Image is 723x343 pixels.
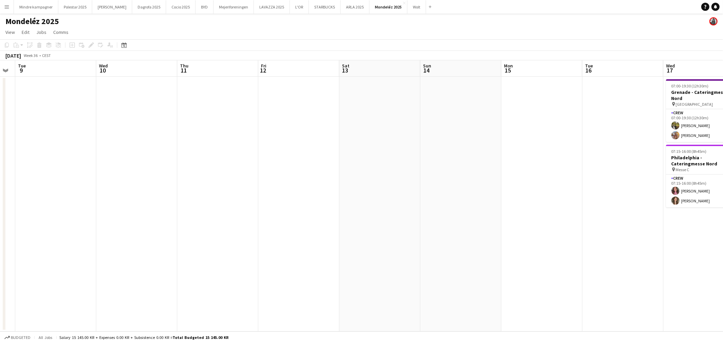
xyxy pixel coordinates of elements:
[290,0,309,14] button: L'OR
[3,334,32,341] button: Budgeted
[166,0,196,14] button: Cocio 2025
[5,16,59,26] h1: Mondeléz 2025
[254,0,290,14] button: LAVAZZA 2025
[22,53,39,58] span: Week 36
[3,28,18,37] a: View
[214,0,254,14] button: Mejeriforeningen
[14,0,58,14] button: Mindre kampagner
[341,0,369,14] button: ARLA 2025
[53,29,68,35] span: Comms
[132,0,166,14] button: Dagrofa 2025
[196,0,214,14] button: BYD
[173,335,228,340] span: Total Budgeted 15 145.00 KR
[5,52,21,59] div: [DATE]
[42,53,51,58] div: CEST
[34,28,49,37] a: Jobs
[36,29,46,35] span: Jobs
[5,29,15,35] span: View
[309,0,341,14] button: STARBUCKS
[58,0,92,14] button: Polestar 2025
[92,0,132,14] button: [PERSON_NAME]
[709,17,718,25] app-user-avatar: Mia Tidemann
[22,29,29,35] span: Edit
[369,0,407,14] button: Mondeléz 2025
[59,335,228,340] div: Salary 15 145.00 KR + Expenses 0.00 KR + Subsistence 0.00 KR =
[19,28,32,37] a: Edit
[51,28,71,37] a: Comms
[37,335,54,340] span: All jobs
[11,335,31,340] span: Budgeted
[407,0,426,14] button: Wolt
